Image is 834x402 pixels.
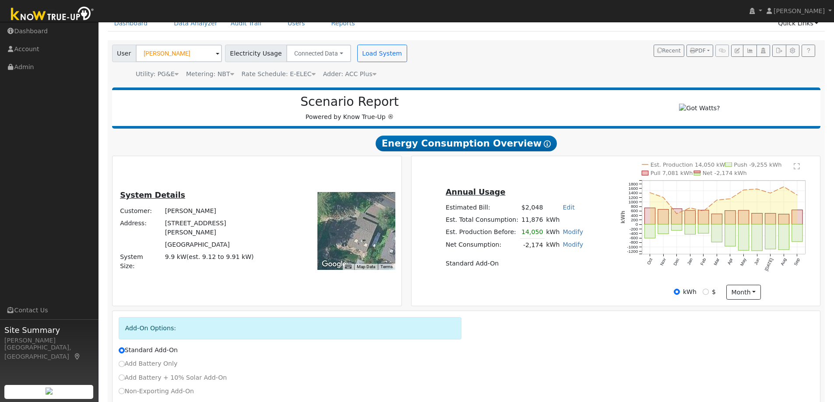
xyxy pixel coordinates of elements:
[651,161,729,168] text: Est. Production 14,050 kWh
[731,45,743,57] button: Edit User
[136,45,222,62] input: Select a User
[739,257,747,267] text: May
[630,231,638,236] text: -400
[672,257,680,266] text: Dec
[120,191,185,199] u: System Details
[4,324,94,336] span: Site Summary
[629,195,638,200] text: 1200
[792,210,802,224] rect: onclick=""
[119,373,227,382] label: Add Battery + 10% Solar Add-On
[119,388,125,394] input: Non-Exporting Add-On
[544,140,551,147] i: Show Help
[690,207,691,209] circle: onclick=""
[679,104,720,113] img: Got Watts?
[726,285,761,300] button: month
[753,257,761,266] text: Jun
[630,227,638,231] text: -200
[783,186,785,188] circle: onclick=""
[119,217,164,238] td: Address:
[225,45,287,62] span: Electricity Usage
[685,224,695,234] rect: onclick=""
[444,239,520,252] td: Net Consumption:
[563,204,574,211] a: Edit
[672,224,682,231] rect: onclick=""
[757,188,758,190] circle: onclick=""
[686,257,694,266] text: Jan
[765,213,776,224] rect: onclick=""
[703,289,709,295] input: $
[802,45,815,57] a: Help Link
[631,204,638,209] text: 800
[644,208,655,224] rect: onclick=""
[376,136,557,151] span: Energy Consumption Overview
[703,210,704,212] circle: onclick=""
[545,214,585,226] td: kWh
[658,210,669,224] rect: onclick=""
[119,317,462,339] div: Add-On Options:
[658,224,669,234] rect: onclick=""
[646,257,654,266] text: Oct
[711,224,722,242] rect: onclick=""
[778,214,789,224] rect: onclick=""
[630,240,638,245] text: -800
[286,45,351,62] button: Connected Data
[662,196,664,198] circle: onclick=""
[281,15,312,31] a: Users
[703,170,747,176] text: Net -2,174 kWh
[520,202,545,214] td: $2,048
[112,45,136,62] span: User
[651,170,693,176] text: Pull 7,081 kWh
[520,226,545,239] td: 14,050
[46,388,53,395] img: retrieve
[631,209,638,213] text: 600
[778,224,789,250] rect: onclick=""
[163,205,276,217] td: [PERSON_NAME]
[734,161,782,168] text: Push -9,255 kWh
[792,224,802,242] rect: onclick=""
[320,259,348,270] img: Google
[7,5,99,24] img: Know True-Up
[770,192,771,194] circle: onclick=""
[780,257,787,266] text: Aug
[163,251,276,273] td: System Size
[167,15,224,31] a: Data Analyzer
[636,222,638,227] text: 0
[545,226,561,239] td: kWh
[765,224,776,249] rect: onclick=""
[163,239,276,251] td: [GEOGRAPHIC_DATA]
[752,213,762,224] rect: onclick=""
[444,214,520,226] td: Est. Total Consumption:
[119,361,125,367] input: Add Battery Only
[119,374,125,381] input: Add Battery + 10% Solar Add-On
[654,45,684,57] button: Recent
[725,210,735,224] rect: onclick=""
[446,188,505,196] u: Annual Usage
[700,257,707,266] text: Feb
[698,224,709,234] rect: onclick=""
[793,257,801,266] text: Sep
[357,264,375,270] button: Map Data
[119,359,178,368] label: Add Battery Only
[629,190,638,195] text: 1400
[224,15,268,31] a: Audit Trail
[772,45,786,57] button: Export Interval Data
[698,210,709,224] rect: onclick=""
[345,264,351,270] button: Keyboard shortcuts
[121,94,578,109] h2: Scenario Report
[242,70,316,77] span: Alias: H2ETOUCN
[672,209,682,224] rect: onclick=""
[380,264,393,269] a: Terms (opens in new tab)
[739,210,749,224] rect: onclick=""
[186,70,234,79] div: Metering: NBT
[629,199,638,204] text: 1000
[727,257,734,266] text: Apr
[520,214,545,226] td: 11,876
[774,7,825,14] span: [PERSON_NAME]
[796,194,798,196] circle: onclick=""
[786,45,799,57] button: Settings
[729,198,731,199] circle: onclick=""
[631,213,638,218] text: 400
[119,346,178,355] label: Standard Add-On
[771,15,825,31] a: Quick Links
[187,253,189,260] span: (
